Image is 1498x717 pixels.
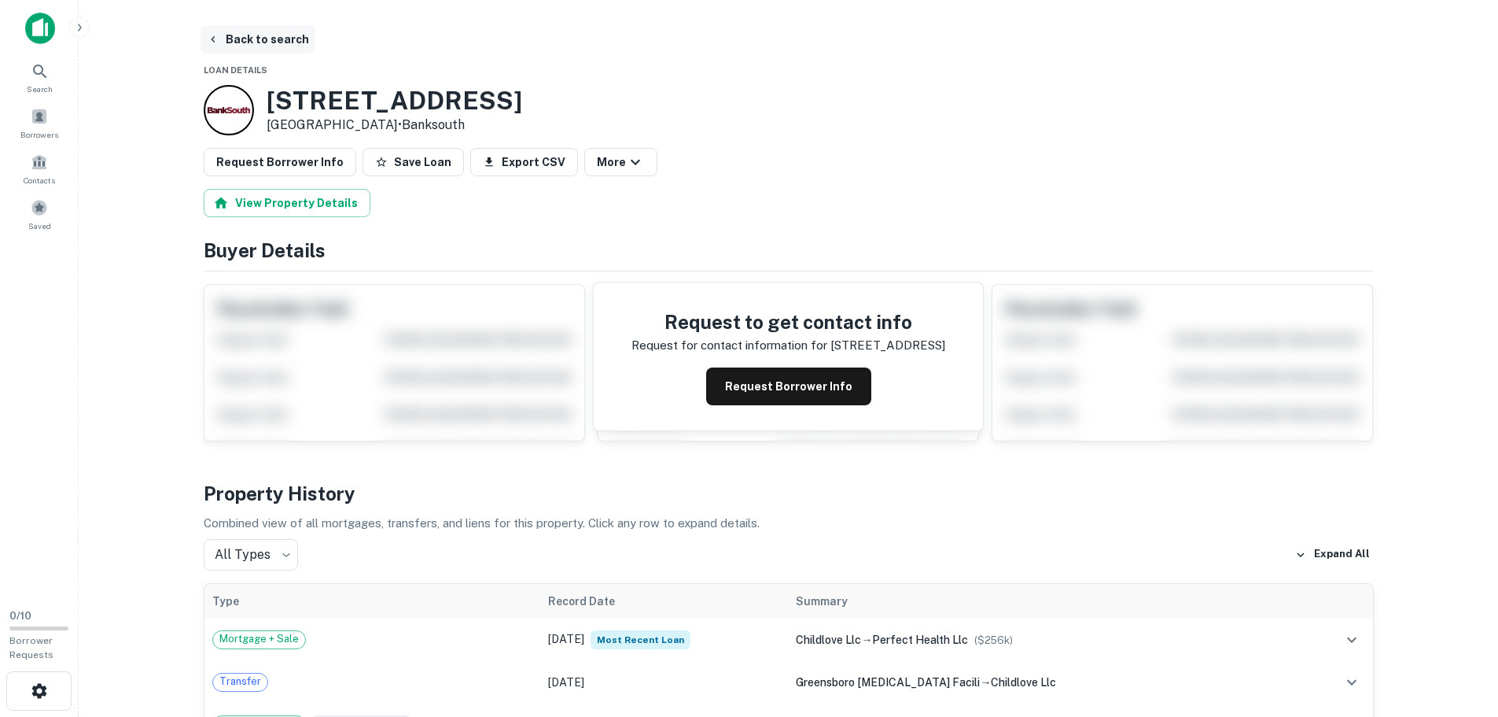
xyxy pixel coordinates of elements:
button: expand row [1338,626,1365,653]
span: Saved [28,220,51,232]
button: Export CSV [470,148,578,176]
span: ($ 256k ) [974,634,1013,646]
a: Contacts [5,147,74,190]
a: Banksouth [402,117,465,132]
img: capitalize-icon.png [25,13,55,44]
span: Mortgage + Sale [213,631,305,647]
button: Request Borrower Info [204,148,356,176]
button: More [584,148,657,176]
button: View Property Details [204,189,370,217]
th: Type [204,584,540,619]
span: Search [27,83,53,95]
p: [STREET_ADDRESS] [830,336,945,355]
span: Borrower Requests [9,635,53,660]
button: Expand All [1291,543,1374,567]
div: → [796,674,1297,691]
button: Back to search [201,25,315,54]
p: Request for contact information for [631,336,827,355]
h4: Buyer Details [204,236,1374,264]
span: Transfer [213,674,267,689]
p: [GEOGRAPHIC_DATA] • [267,116,522,135]
th: Record Date [540,584,789,619]
span: 0 / 10 [9,610,31,622]
span: childlove llc [796,634,861,646]
span: perfect health llc [872,634,968,646]
h4: Property History [204,479,1374,508]
span: Loan Details [204,65,267,75]
button: expand row [1338,669,1365,696]
td: [DATE] [540,619,789,661]
span: Borrowers [20,128,58,141]
button: Save Loan [363,148,464,176]
p: Combined view of all mortgages, transfers, and liens for this property. Click any row to expand d... [204,514,1374,533]
span: childlove llc [991,676,1056,689]
th: Summary [788,584,1305,619]
a: Borrowers [5,102,74,144]
span: Contacts [24,174,55,187]
a: Saved [5,193,74,235]
iframe: Chat Widget [1419,591,1498,667]
span: greensboro [MEDICAL_DATA] facili [796,676,980,689]
div: → [796,631,1297,649]
button: Request Borrower Info [706,368,871,405]
span: Most Recent Loan [591,630,690,649]
a: Search [5,56,74,98]
h3: [STREET_ADDRESS] [267,86,522,116]
div: All Types [204,539,298,571]
h4: Request to get contact info [631,308,945,336]
td: [DATE] [540,661,789,704]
